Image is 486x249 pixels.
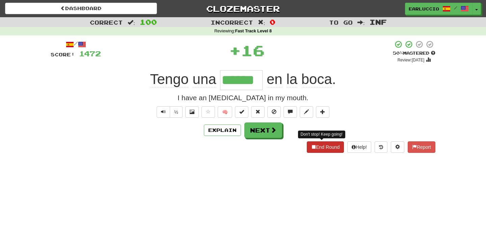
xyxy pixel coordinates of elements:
[51,93,435,103] div: I have an [MEDICAL_DATA] in my mouth.
[370,18,387,26] span: Inf
[241,42,265,59] span: 16
[170,106,183,118] button: ½
[258,20,265,25] span: :
[235,106,248,118] button: Set this sentence to 100% Mastered (alt+m)
[300,106,313,118] button: Edit sentence (alt+d)
[128,20,135,25] span: :
[347,141,371,153] button: Help!
[393,50,403,56] span: 50 %
[283,106,297,118] button: Discuss sentence (alt+u)
[204,124,241,136] button: Explain
[201,106,215,118] button: Favorite sentence (alt+f)
[155,106,183,118] div: Text-to-speech controls
[79,49,101,58] span: 1472
[375,141,387,153] button: Round history (alt+y)
[157,106,170,118] button: Play sentence audio (ctl+space)
[398,58,425,62] small: Review: [DATE]
[454,5,457,10] span: /
[267,71,282,87] span: en
[393,50,435,56] div: Mastered
[316,106,329,118] button: Add to collection (alt+a)
[251,106,265,118] button: Reset to 0% Mastered (alt+r)
[185,106,199,118] button: Show image (alt+x)
[167,3,319,15] a: Clozemaster
[409,6,439,12] span: Earluccio
[329,19,353,26] span: To go
[218,106,232,118] button: 🧠
[267,106,281,118] button: Ignore sentence (alt+i)
[405,3,473,15] a: Earluccio /
[90,19,123,26] span: Correct
[408,141,435,153] button: Report
[307,141,344,153] button: End Round
[140,18,157,26] span: 100
[286,71,297,87] span: la
[211,19,253,26] span: Incorrect
[298,131,345,138] div: Don't stop! Keep going!
[229,40,241,60] span: +
[263,71,336,87] span: .
[270,18,275,26] span: 0
[150,71,188,87] span: Tengo
[244,122,282,138] button: Next
[5,3,157,14] a: Dashboard
[193,71,216,87] span: una
[235,29,272,33] strong: Fast Track Level 8
[301,71,332,87] span: boca
[51,52,75,57] span: Score:
[51,40,101,49] div: /
[357,20,365,25] span: :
